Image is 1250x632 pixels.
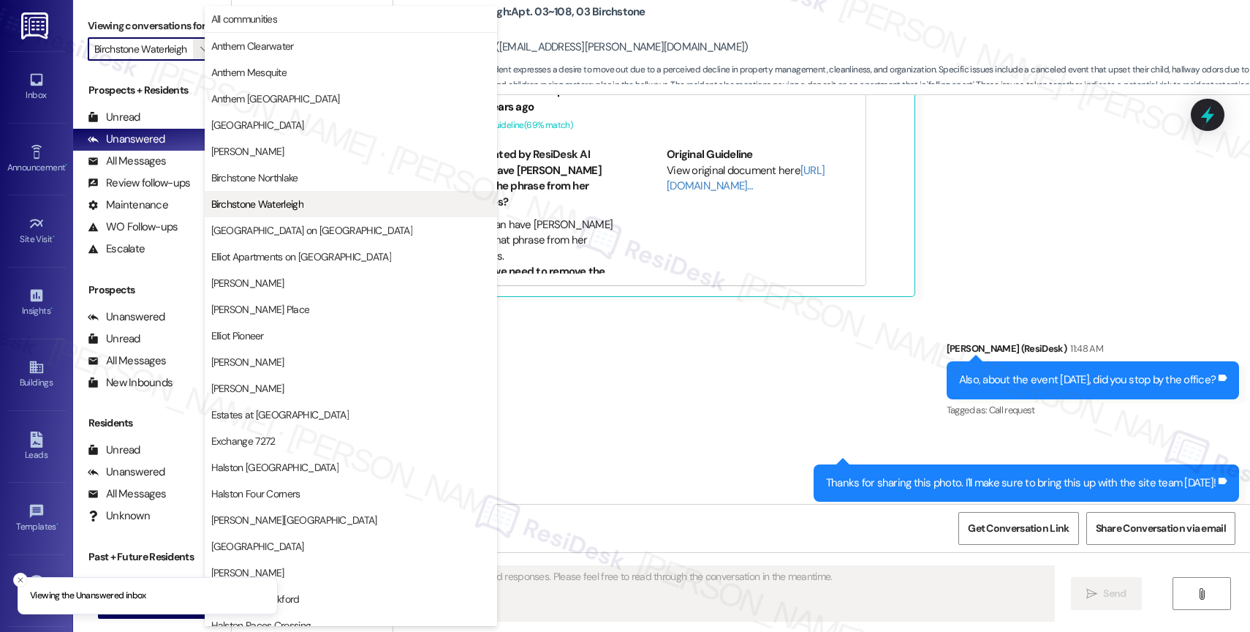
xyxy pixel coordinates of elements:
[826,475,1216,491] div: Thanks for sharing this photo. I'll make sure to bring this up with the site team [DATE]!
[88,375,173,391] div: New Inbounds
[452,163,626,210] li: Can we have [PERSON_NAME] remove the phrase from her responses?
[401,62,1250,109] span: : The resident expresses a desire to move out due to a perceived decline in property management, ...
[211,118,304,132] span: [GEOGRAPHIC_DATA]
[7,427,66,467] a: Leads
[73,415,231,431] div: Residents
[88,309,165,325] div: Unanswered
[211,197,303,211] span: Birchstone Waterleigh
[56,519,58,530] span: •
[452,264,626,311] li: Why do we need to remove the 'security' word from our responses?
[211,407,349,422] span: Estates at [GEOGRAPHIC_DATA]
[13,573,28,587] button: Close toast
[1103,586,1126,601] span: Send
[88,331,140,347] div: Unread
[211,39,294,53] span: Anthem Clearwater
[211,65,287,80] span: Anthem Mesquite
[73,282,231,298] div: Prospects
[814,502,1239,523] div: Tagged as:
[401,4,693,36] b: Birchstone Waterleigh: Apt. 03~108, 03 Birchstone Waterleigh
[88,197,168,213] div: Maintenance
[50,304,53,314] span: •
[88,508,150,524] div: Unknown
[200,43,208,55] i: 
[413,566,1054,621] textarea: Fetching suggested responses. Please feel free to read through the conversation in the meantime.
[73,549,231,565] div: Past + Future Residents
[989,404,1035,416] span: Call request
[88,176,190,191] div: Review follow-ups
[7,355,66,394] a: Buildings
[211,276,284,290] span: [PERSON_NAME]
[7,283,66,323] a: Insights •
[452,217,626,264] li: Yes, we can have [PERSON_NAME] remove that phrase from her responses.
[88,15,216,37] label: Viewing conversations for
[211,170,298,185] span: Birchstone Northlake
[1086,588,1097,600] i: 
[7,571,66,610] a: Account
[88,154,166,169] div: All Messages
[88,219,178,235] div: WO Follow-ups
[73,83,231,98] div: Prospects + Residents
[211,223,412,238] span: [GEOGRAPHIC_DATA] on [GEOGRAPHIC_DATA]
[211,302,310,317] span: [PERSON_NAME] Place
[211,486,300,501] span: Halston Four Corners
[959,372,1216,388] div: Also, about the event [DATE], did you stop by the office?
[88,486,166,502] div: All Messages
[211,565,284,580] span: [PERSON_NAME]
[94,37,193,61] input: All communities
[211,539,304,554] span: [GEOGRAPHIC_DATA]
[1067,341,1103,356] div: 11:48 AM
[1096,521,1226,536] span: Share Conversation via email
[88,132,165,147] div: Unanswered
[88,241,145,257] div: Escalate
[88,464,165,480] div: Unanswered
[7,499,66,538] a: Templates •
[667,163,825,193] a: [URL][DOMAIN_NAME]…
[53,232,55,242] span: •
[21,12,51,39] img: ResiDesk Logo
[211,381,284,396] span: [PERSON_NAME]
[65,160,67,170] span: •
[1071,577,1142,610] button: Send
[88,110,140,125] div: Unread
[211,91,340,106] span: Anthem [GEOGRAPHIC_DATA]
[211,513,377,527] span: [PERSON_NAME][GEOGRAPHIC_DATA]
[7,211,66,251] a: Site Visit •
[30,590,146,603] p: Viewing the Unanswered inbox
[667,163,855,195] div: View original document here
[1196,588,1207,600] i: 
[211,460,339,475] span: Halston [GEOGRAPHIC_DATA]
[88,443,140,458] div: Unread
[1086,512,1235,545] button: Share Conversation via email
[968,521,1069,536] span: Get Conversation Link
[401,39,749,55] div: [PERSON_NAME]. ([EMAIL_ADDRESS][PERSON_NAME][DOMAIN_NAME])
[211,12,278,26] span: All communities
[211,249,391,264] span: Elliot Apartments on [GEOGRAPHIC_DATA]
[438,99,855,115] div: Created 2 years ago
[7,67,66,107] a: Inbox
[211,355,284,369] span: [PERSON_NAME]
[211,144,284,159] span: [PERSON_NAME]
[667,147,753,162] b: Original Guideline
[211,328,264,343] span: Elliot Pioneer
[947,341,1239,361] div: [PERSON_NAME] (ResiDesk)
[438,147,590,162] b: FAQs generated by ResiDesk AI
[438,118,855,133] div: Account level guideline ( 69 % match)
[88,353,166,369] div: All Messages
[947,399,1239,421] div: Tagged as:
[211,434,276,448] span: Exchange 7272
[958,512,1078,545] button: Get Conversation Link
